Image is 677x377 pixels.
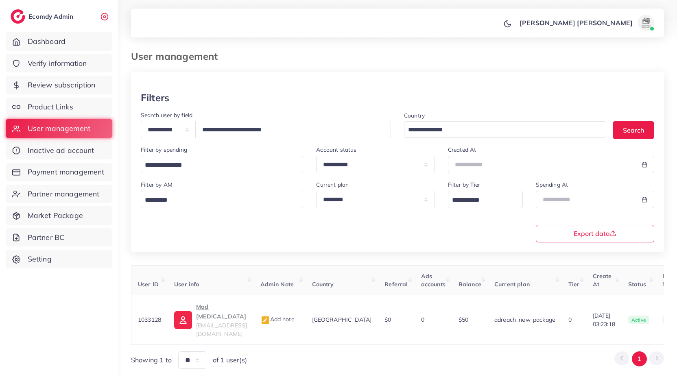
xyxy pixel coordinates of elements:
[593,312,615,328] span: [DATE] 03:23:18
[28,189,100,199] span: Partner management
[141,92,169,104] h3: Filters
[6,163,112,181] a: Payment management
[28,36,66,47] span: Dashboard
[6,54,112,73] a: Verify information
[312,281,334,288] span: Country
[28,167,105,177] span: Payment management
[448,146,476,154] label: Created At
[11,9,75,24] a: logoEcomdy Admin
[28,232,65,243] span: Partner BC
[459,316,468,323] span: $50
[574,230,616,237] span: Export data
[141,111,192,119] label: Search user by field
[138,316,161,323] span: 1033128
[28,123,90,134] span: User management
[138,281,159,288] span: User ID
[312,316,372,323] span: [GEOGRAPHIC_DATA]
[449,194,512,207] input: Search for option
[131,355,172,365] span: Showing 1 to
[213,355,247,365] span: of 1 user(s)
[6,228,112,247] a: Partner BC
[141,191,303,208] div: Search for option
[174,311,192,329] img: ic-user-info.36bf1079.svg
[421,272,446,288] span: Ads accounts
[28,102,73,112] span: Product Links
[174,281,199,288] span: User info
[174,302,247,338] a: Mad [MEDICAL_DATA][EMAIL_ADDRESS][DOMAIN_NAME]
[568,316,572,323] span: 0
[405,124,596,136] input: Search for option
[520,18,633,28] p: [PERSON_NAME] [PERSON_NAME]
[316,146,356,154] label: Account status
[6,185,112,203] a: Partner management
[260,315,270,325] img: admin_note.cdd0b510.svg
[260,281,294,288] span: Admin Note
[448,181,480,189] label: Filter by Tier
[613,121,654,139] button: Search
[638,15,654,31] img: avatar
[196,322,247,337] span: [EMAIL_ADDRESS][DOMAIN_NAME]
[141,181,173,189] label: Filter by AM
[6,98,112,116] a: Product Links
[6,119,112,138] a: User management
[628,281,646,288] span: Status
[404,121,606,138] div: Search for option
[141,146,187,154] label: Filter by spending
[6,32,112,51] a: Dashboard
[593,272,612,288] span: Create At
[28,80,96,90] span: Review subscription
[131,50,224,62] h3: User management
[11,9,25,24] img: logo
[568,281,580,288] span: Tier
[28,145,94,156] span: Inactive ad account
[28,210,83,221] span: Market Package
[384,316,391,323] span: $0
[6,250,112,268] a: Setting
[494,316,555,323] span: adreach_new_package
[515,15,657,31] a: [PERSON_NAME] [PERSON_NAME]avatar
[6,76,112,94] a: Review subscription
[28,254,52,264] span: Setting
[421,316,424,323] span: 0
[260,316,295,323] span: Add note
[632,351,647,366] button: Go to page 1
[459,281,481,288] span: Balance
[384,281,408,288] span: Referral
[196,302,247,321] p: Mad [MEDICAL_DATA]
[6,141,112,160] a: Inactive ad account
[6,206,112,225] a: Market Package
[614,351,664,366] ul: Pagination
[28,13,75,20] h2: Ecomdy Admin
[448,191,523,208] div: Search for option
[141,156,303,173] div: Search for option
[28,58,87,69] span: Verify information
[494,281,530,288] span: Current plan
[142,194,293,207] input: Search for option
[316,181,349,189] label: Current plan
[628,316,649,325] span: active
[536,225,655,242] button: Export data
[536,181,568,189] label: Spending At
[404,111,425,120] label: Country
[142,159,293,172] input: Search for option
